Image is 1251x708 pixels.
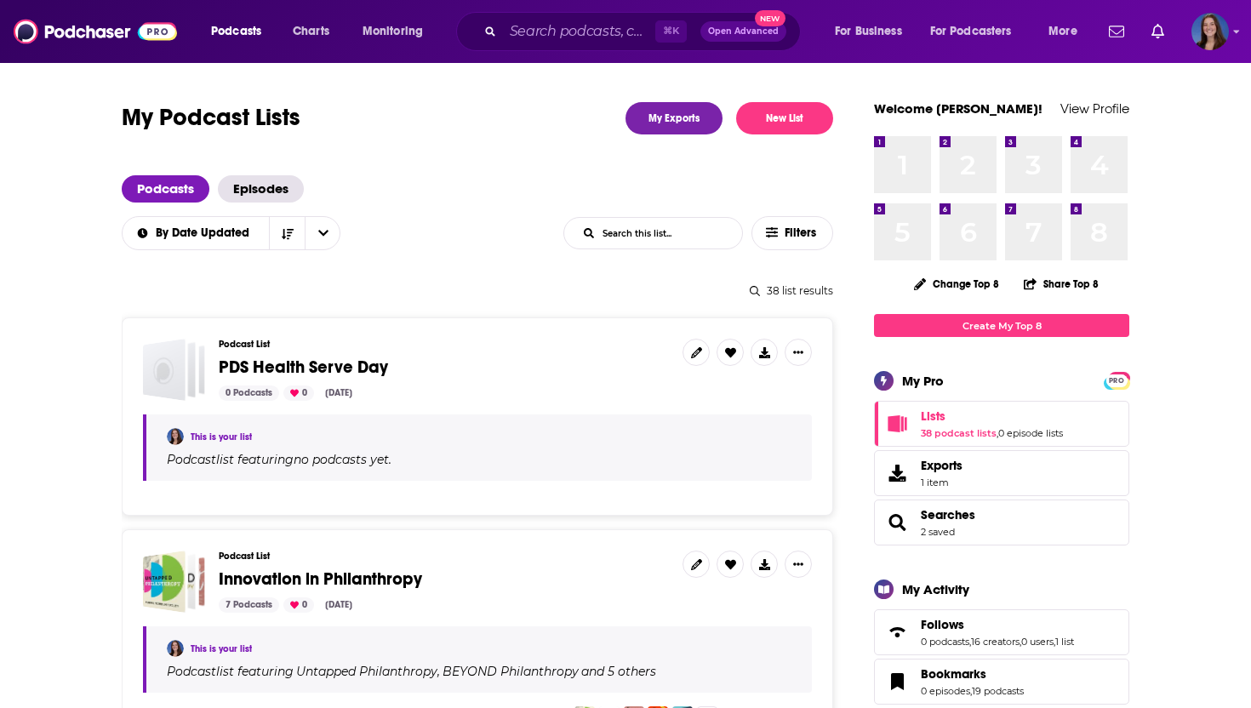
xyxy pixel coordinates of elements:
input: Search podcasts, credits, & more... [503,18,655,45]
span: Open Advanced [708,27,779,36]
img: Emma Donovan [167,640,184,657]
a: Searches [880,511,914,534]
p: and 5 others [581,664,656,679]
div: Podcast list featuring no podcasts yet. [167,452,791,467]
span: , [997,427,998,439]
a: Follows [921,617,1074,632]
a: Lists [880,412,914,436]
span: 1 item [921,477,963,488]
span: Lists [921,408,945,424]
span: PDS Health Serve Day [219,357,388,378]
button: open menu [122,227,270,239]
div: My Pro [902,373,944,389]
a: View Profile [1060,100,1129,117]
a: Exports [874,450,1129,496]
a: Charts [282,18,340,45]
button: Show More Button [785,339,812,366]
div: 0 Podcasts [219,385,279,401]
h4: BEYOND Philanthropy [443,665,579,678]
a: Innovation in Philanthropy [219,570,422,589]
span: Logged in as emmadonovan [1191,13,1229,50]
a: Podcasts [122,175,209,203]
span: Searches [921,507,975,522]
a: PDS Health Serve Day [219,358,388,377]
a: 0 episode lists [998,427,1063,439]
div: [DATE] [318,597,359,613]
span: Monitoring [363,20,423,43]
span: , [1054,636,1055,648]
button: open menu [1037,18,1099,45]
span: Bookmarks [921,666,986,682]
a: PRO [1106,374,1127,386]
a: My Exports [625,102,723,134]
a: 0 episodes [921,685,970,697]
span: Bookmarks [874,659,1129,705]
a: Innovation in Philanthropy [143,551,205,613]
h1: My Podcast Lists [122,102,300,134]
h2: Choose List sort [122,216,340,250]
a: Untapped Philanthropy [294,665,437,678]
span: For Business [835,20,902,43]
span: Innovation in Philanthropy [219,568,422,590]
a: Bookmarks [921,666,1024,682]
span: Lists [874,401,1129,447]
span: , [437,664,440,679]
a: 1 list [1055,636,1074,648]
a: PDS Health Serve Day [143,339,205,401]
a: Show notifications dropdown [1145,17,1171,46]
a: Follows [880,620,914,644]
a: 0 podcasts [921,636,969,648]
a: Create My Top 8 [874,314,1129,337]
img: Podchaser - Follow, Share and Rate Podcasts [14,15,177,48]
button: Change Top 8 [904,273,1009,294]
div: Search podcasts, credits, & more... [472,12,817,51]
span: More [1048,20,1077,43]
button: open menu [919,18,1037,45]
img: User Profile [1191,13,1229,50]
a: 19 podcasts [972,685,1024,697]
span: , [969,636,971,648]
button: Open AdvancedNew [700,21,786,42]
a: Episodes [218,175,304,203]
span: Follows [874,609,1129,655]
button: open menu [823,18,923,45]
span: For Podcasters [930,20,1012,43]
span: Exports [921,458,963,473]
span: Follows [921,617,964,632]
div: 0 [283,597,314,613]
span: ⌘ K [655,20,687,43]
a: This is your list [191,643,252,654]
span: Filters [785,227,819,239]
button: open menu [199,18,283,45]
button: open menu [351,18,445,45]
button: Filters [751,216,833,250]
a: Emma Donovan [167,428,184,445]
a: Welcome [PERSON_NAME]! [874,100,1042,117]
span: Searches [874,500,1129,545]
span: New [755,10,785,26]
div: 7 Podcasts [219,597,279,613]
span: Exports [880,461,914,485]
span: , [1020,636,1021,648]
button: Show More Button [785,551,812,578]
div: [DATE] [318,385,359,401]
a: 0 users [1021,636,1054,648]
h3: Podcast List [219,551,669,562]
button: Sort Direction [269,217,305,249]
button: open menu [305,217,340,249]
span: PRO [1106,374,1127,387]
span: Charts [293,20,329,43]
span: Podcasts [211,20,261,43]
a: 16 creators [971,636,1020,648]
button: Share Top 8 [1023,267,1100,300]
button: New List [736,102,833,134]
a: 2 saved [921,526,955,538]
div: Podcast list featuring [167,664,791,679]
span: , [970,685,972,697]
